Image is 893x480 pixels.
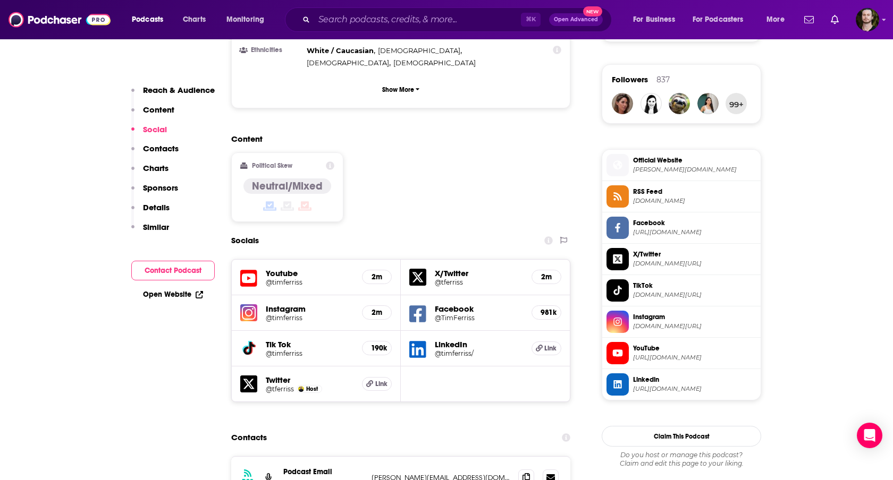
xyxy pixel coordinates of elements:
h5: 2m [371,308,383,317]
a: X/Twitter[DOMAIN_NAME][URL] [606,248,756,270]
div: Open Intercom Messenger [857,423,882,448]
h5: 2m [541,272,552,281]
button: open menu [626,11,688,28]
span: RSS Feed [633,187,756,196]
span: White / Caucasian [307,46,374,55]
span: Podcasts [132,12,163,27]
a: TikTok[DOMAIN_NAME][URL] [606,279,756,302]
span: [DEMOGRAPHIC_DATA] [307,58,389,67]
button: Reach & Audience [131,85,215,105]
span: instagram.com/timferriss [633,322,756,330]
a: Link [532,341,561,355]
span: [DEMOGRAPHIC_DATA] [393,58,476,67]
p: Show More [382,86,414,93]
button: Contact Podcast [131,261,215,280]
h3: Ethnicities [240,47,302,54]
h2: Contacts [231,427,267,448]
p: Contacts [143,143,179,153]
img: User Profile [856,8,879,31]
h2: Content [231,134,562,144]
p: Sponsors [143,183,178,193]
span: tiktok.com/@timferriss [633,291,756,299]
span: Logged in as OutlierAudio [856,8,879,31]
button: Show profile menu [856,8,879,31]
span: Followers [612,74,648,84]
span: Do you host or manage this podcast? [602,451,761,459]
button: Charts [131,163,169,183]
h5: Twitter [266,375,353,385]
button: open menu [759,11,798,28]
a: @TimFerriss [435,314,523,322]
h5: 190k [371,344,383,353]
button: Social [131,124,167,144]
span: Host [306,385,318,392]
button: Details [131,202,170,222]
h2: Political Skew [252,162,292,169]
h5: 2m [371,272,383,281]
span: X/Twitter [633,250,756,259]
button: open menu [219,11,278,28]
a: Link [362,377,392,391]
div: Claim and edit this page to your liking. [602,451,761,468]
h5: @tferriss [435,278,523,286]
a: LauraRV [641,93,662,114]
a: @tferriss [266,385,294,393]
div: 837 [656,75,670,84]
span: New [583,6,602,16]
h5: 981k [541,308,552,317]
img: JSativaJ [612,93,633,114]
button: open menu [686,11,759,28]
a: @timferriss/ [435,349,523,357]
a: alnagy [669,93,690,114]
span: Link [544,344,557,353]
span: Charts [183,12,206,27]
button: Claim This Podcast [602,426,761,447]
p: Similar [143,222,169,232]
p: Social [143,124,167,134]
button: Contacts [131,143,179,163]
button: Open AdvancedNew [549,13,603,26]
h5: Facebook [435,304,523,314]
div: Search podcasts, credits, & more... [295,7,622,32]
h5: X/Twitter [435,268,523,278]
span: More [766,12,785,27]
a: @timferriss [266,314,353,322]
img: Podchaser - Follow, Share and Rate Podcasts [9,10,111,30]
span: twitter.com/tferriss [633,260,756,268]
button: 99+ [726,93,747,114]
span: Facebook [633,218,756,228]
span: , [307,57,391,69]
span: ⌘ K [521,13,541,27]
span: https://www.youtube.com/@timferriss [633,354,756,362]
span: Link [375,380,387,388]
a: RSS Feed[DOMAIN_NAME] [606,185,756,208]
a: YouTube[URL][DOMAIN_NAME] [606,342,756,364]
span: TikTok [633,281,756,290]
img: iconImage [240,304,257,321]
button: Show More [240,80,561,99]
img: anneallen [697,93,719,114]
button: Content [131,105,174,124]
a: Show notifications dropdown [827,11,843,29]
p: Content [143,105,174,115]
span: For Podcasters [693,12,744,27]
a: Charts [176,11,212,28]
a: Show notifications dropdown [800,11,818,29]
a: Open Website [143,290,203,299]
a: @timferriss [266,349,353,357]
h5: LinkedIn [435,339,523,349]
span: For Business [633,12,675,27]
span: , [378,45,462,57]
span: Instagram [633,312,756,322]
h5: Tik Tok [266,339,353,349]
h2: Socials [231,230,259,251]
img: Tim Ferriss [298,386,304,392]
